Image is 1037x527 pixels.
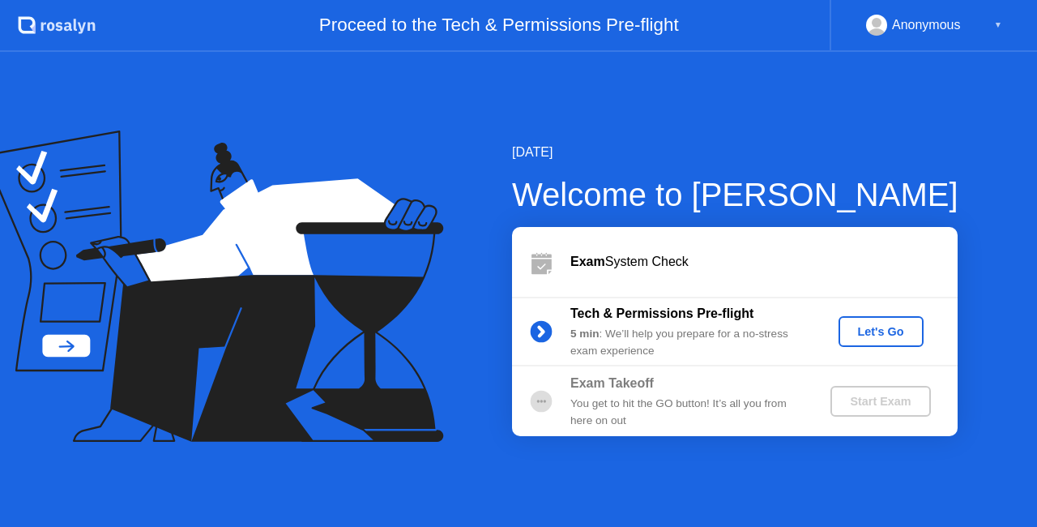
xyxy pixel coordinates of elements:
button: Let's Go [839,316,924,347]
div: Let's Go [845,325,917,338]
div: Welcome to [PERSON_NAME] [512,170,958,219]
div: : We’ll help you prepare for a no-stress exam experience [570,326,804,359]
div: You get to hit the GO button! It’s all you from here on out [570,396,804,429]
button: Start Exam [830,386,930,417]
b: Exam [570,255,605,268]
b: Tech & Permissions Pre-flight [570,306,753,320]
div: Anonymous [892,15,961,36]
div: Start Exam [837,395,924,408]
div: ▼ [994,15,1002,36]
div: System Check [570,252,958,272]
b: 5 min [570,328,600,340]
b: Exam Takeoff [570,376,654,390]
div: [DATE] [512,143,958,162]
